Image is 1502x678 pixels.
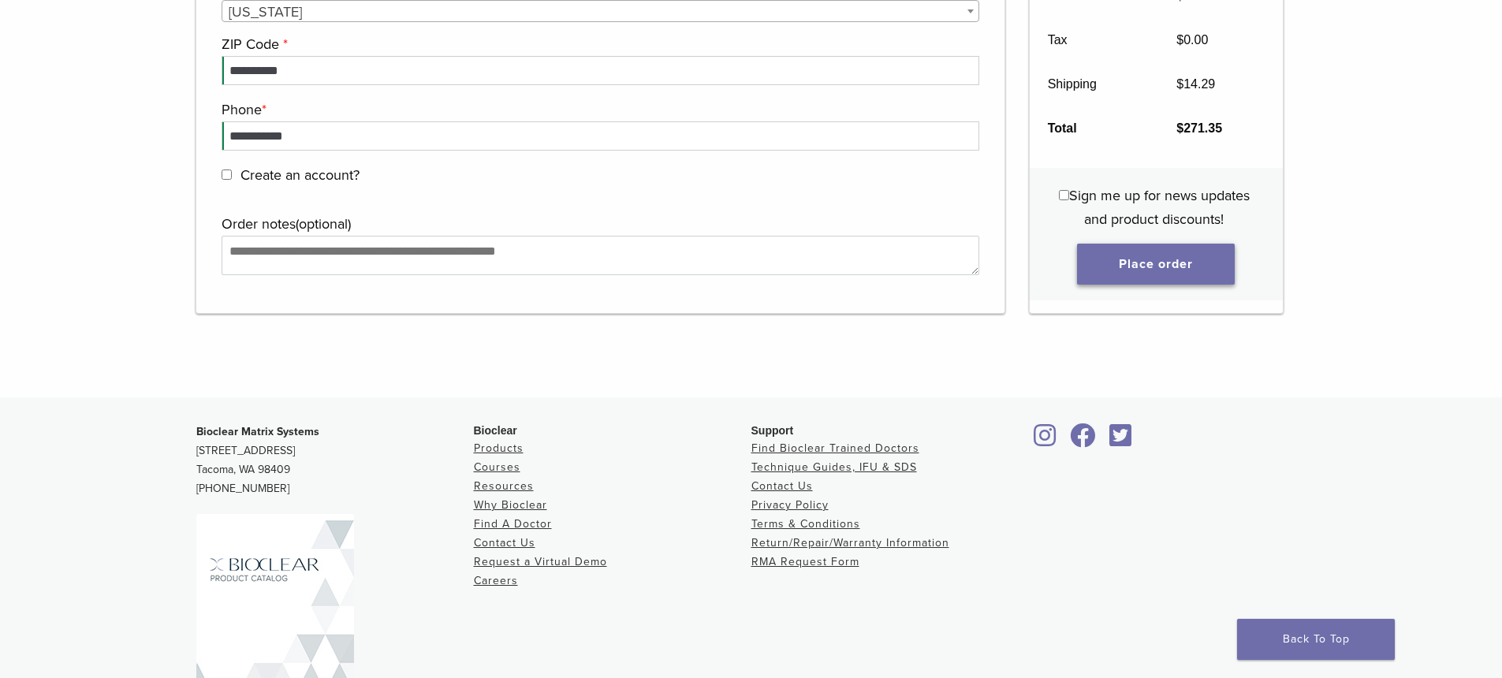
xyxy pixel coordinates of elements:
bdi: 0.00 [1176,32,1208,46]
a: Request a Virtual Demo [474,555,607,568]
a: Return/Repair/Warranty Information [751,536,949,549]
a: Why Bioclear [474,498,547,512]
a: Back To Top [1237,619,1395,660]
span: Bioclear [474,424,517,437]
label: Phone [222,98,976,121]
th: Tax [1030,17,1159,61]
label: Order notes [222,212,976,236]
p: [STREET_ADDRESS] Tacoma, WA 98409 [PHONE_NUMBER] [196,423,474,498]
input: Sign me up for news updates and product discounts! [1059,190,1069,200]
a: Bioclear [1029,433,1062,449]
input: Create an account? [222,169,232,180]
a: Bioclear [1065,433,1101,449]
th: Shipping [1030,61,1159,106]
span: Create an account? [240,166,360,184]
a: Technique Guides, IFU & SDS [751,460,917,474]
a: Courses [474,460,520,474]
a: Find A Doctor [474,517,552,531]
a: Bioclear [1105,433,1138,449]
th: Total [1030,106,1159,150]
strong: Bioclear Matrix Systems [196,425,319,438]
span: Support [751,424,794,437]
bdi: 14.29 [1176,76,1215,90]
bdi: 271.35 [1176,121,1222,134]
a: Terms & Conditions [751,517,860,531]
a: Contact Us [751,479,813,493]
a: RMA Request Form [751,555,859,568]
span: $ [1176,32,1183,46]
a: Careers [474,574,518,587]
a: Privacy Policy [751,498,829,512]
span: Pennsylvania [222,1,979,23]
a: Contact Us [474,536,535,549]
button: Place order [1077,244,1235,285]
span: (optional) [296,215,351,233]
a: Resources [474,479,534,493]
label: ZIP Code [222,32,976,56]
span: Sign me up for news updates and product discounts! [1069,187,1250,228]
span: $ [1176,121,1183,134]
a: Products [474,441,524,455]
span: $ [1176,76,1183,90]
a: Find Bioclear Trained Doctors [751,441,919,455]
